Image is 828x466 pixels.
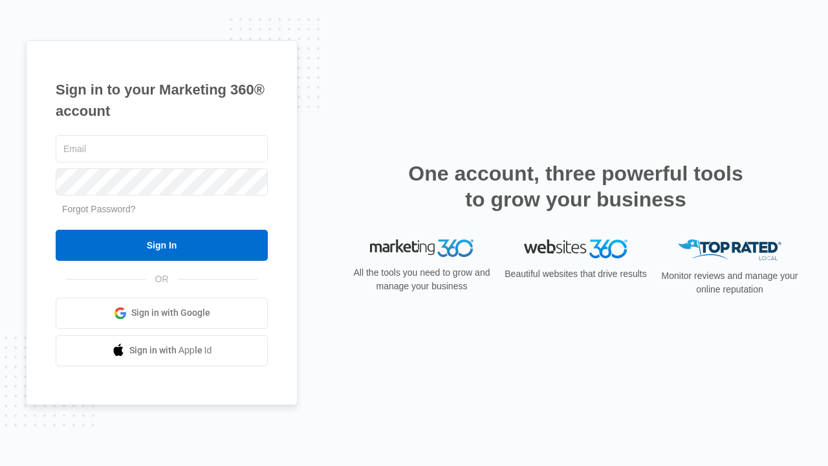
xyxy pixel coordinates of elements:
[349,266,494,293] p: All the tools you need to grow and manage your business
[56,335,268,366] a: Sign in with Apple Id
[678,239,781,261] img: Top Rated Local
[657,269,802,296] p: Monitor reviews and manage your online reputation
[56,79,268,122] h1: Sign in to your Marketing 360® account
[370,239,474,258] img: Marketing 360
[56,298,268,329] a: Sign in with Google
[524,239,627,258] img: Websites 360
[131,306,210,320] span: Sign in with Google
[62,204,136,214] a: Forgot Password?
[404,161,747,212] h2: One account, three powerful tools to grow your business
[129,344,212,357] span: Sign in with Apple Id
[503,267,648,281] p: Beautiful websites that drive results
[56,230,268,261] input: Sign In
[146,272,178,286] span: OR
[56,135,268,162] input: Email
